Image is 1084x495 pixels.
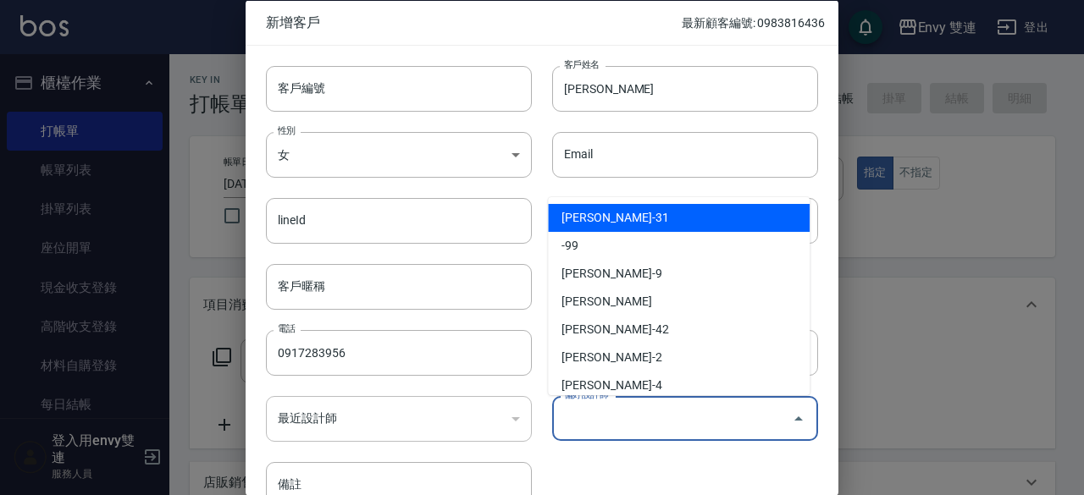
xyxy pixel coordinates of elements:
label: 性別 [278,124,296,136]
li: -99 [548,232,810,260]
div: 女 [266,131,532,177]
li: [PERSON_NAME] [548,288,810,316]
span: 新增客戶 [266,14,682,30]
label: 客戶姓名 [564,58,600,70]
li: [PERSON_NAME]-4 [548,371,810,399]
button: Close [785,404,812,432]
li: [PERSON_NAME]-31 [548,204,810,232]
li: [PERSON_NAME]-2 [548,344,810,371]
p: 最新顧客編號: 0983816436 [682,14,825,31]
li: [PERSON_NAME]-9 [548,260,810,288]
li: [PERSON_NAME]-42 [548,316,810,344]
label: 電話 [278,322,296,335]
